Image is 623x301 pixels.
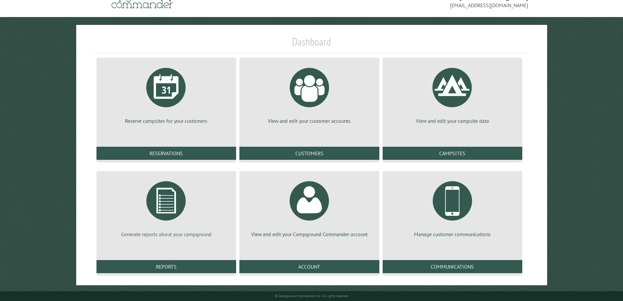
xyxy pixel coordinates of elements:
[104,176,228,238] a: Generate reports about your campground
[239,147,379,160] a: Customers
[383,147,522,160] a: Campsites
[390,63,514,124] a: View and edit your campsite data
[104,117,228,124] p: Reserve campsites for your customers
[239,260,379,273] a: Account
[247,63,371,124] a: View and edit your customer accounts
[390,176,514,238] a: Manage customer communications
[104,231,228,238] p: Generate reports about your campground
[247,231,371,238] p: View and edit your Campground Commander account
[383,260,522,273] a: Communications
[96,147,236,160] a: Reservations
[390,117,514,124] p: View and edit your campsite data
[96,260,236,273] a: Reports
[275,294,349,298] small: © Campground Commander LLC. All rights reserved.
[104,63,228,124] a: Reserve campsites for your customers
[95,35,528,53] h1: Dashboard
[247,176,371,238] a: View and edit your Campground Commander account
[390,231,514,238] p: Manage customer communications
[247,117,371,124] p: View and edit your customer accounts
